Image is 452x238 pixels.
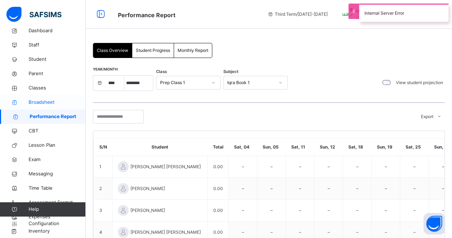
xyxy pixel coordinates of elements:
[314,200,343,222] td: –
[156,69,167,75] span: Class
[97,47,128,54] span: Class Overview
[208,156,229,178] td: 0.00
[6,7,61,22] img: safsims
[94,178,113,200] td: 2
[229,178,257,200] td: –
[130,207,202,214] span: [PERSON_NAME]
[160,79,207,86] div: Prep Class 1
[208,200,229,222] td: 0.00
[396,79,443,86] label: View student projection
[406,144,423,150] span: Sat, 25
[359,4,448,22] div: Internal Server Error
[257,156,286,178] td: –
[136,47,170,54] span: Student Progress
[234,144,252,150] span: Sat, 04
[263,144,280,150] span: Sun, 05
[314,178,343,200] td: –
[314,156,343,178] td: –
[29,56,86,63] span: Student
[343,156,372,178] td: –
[29,127,86,135] span: CBT
[130,164,202,170] span: [PERSON_NAME] [PERSON_NAME]
[286,156,314,178] td: –
[208,178,229,200] td: 0.00
[29,199,86,206] span: Assessment Format
[29,142,86,149] span: Lesson Plan
[208,139,229,156] th: Total
[29,206,85,213] span: Help
[29,99,86,106] span: Broadsheet
[227,79,274,86] div: Iqra Book 1
[29,84,86,92] span: Classes
[94,156,113,178] td: 1
[29,228,86,235] span: Inventory
[343,178,372,200] td: –
[421,113,433,120] span: Export
[94,139,113,156] th: S/N
[93,67,118,71] span: Year/Month
[377,144,395,150] span: Sun, 19
[229,156,257,178] td: –
[118,11,175,19] span: Broadsheet
[223,69,238,75] span: Subject
[130,185,202,192] span: [PERSON_NAME]
[400,156,429,178] td: –
[400,178,429,200] td: –
[178,47,208,54] span: Monthly Report
[372,156,400,178] td: –
[423,213,445,234] button: Open asap
[113,139,208,156] th: Student
[343,200,372,222] td: –
[348,144,366,150] span: Sat, 18
[320,144,338,150] span: Sun, 12
[372,178,400,200] td: –
[29,156,86,163] span: Exam
[29,220,85,227] span: Configuration
[257,200,286,222] td: –
[29,42,86,49] span: Staff
[257,178,286,200] td: –
[400,200,429,222] td: –
[30,113,86,120] span: Performance Report
[372,200,400,222] td: –
[434,144,452,150] span: Sun, 26
[286,200,314,222] td: –
[130,229,202,235] span: [PERSON_NAME] [PERSON_NAME]
[29,170,86,178] span: Messaging
[291,144,309,150] span: Sat, 11
[229,200,257,222] td: –
[29,70,86,77] span: Parent
[29,27,86,34] span: Dashboard
[335,8,435,21] div: MuallimIftekhar
[94,200,113,222] td: 3
[268,11,328,18] span: session/term information
[286,178,314,200] td: –
[29,185,86,192] span: Time Table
